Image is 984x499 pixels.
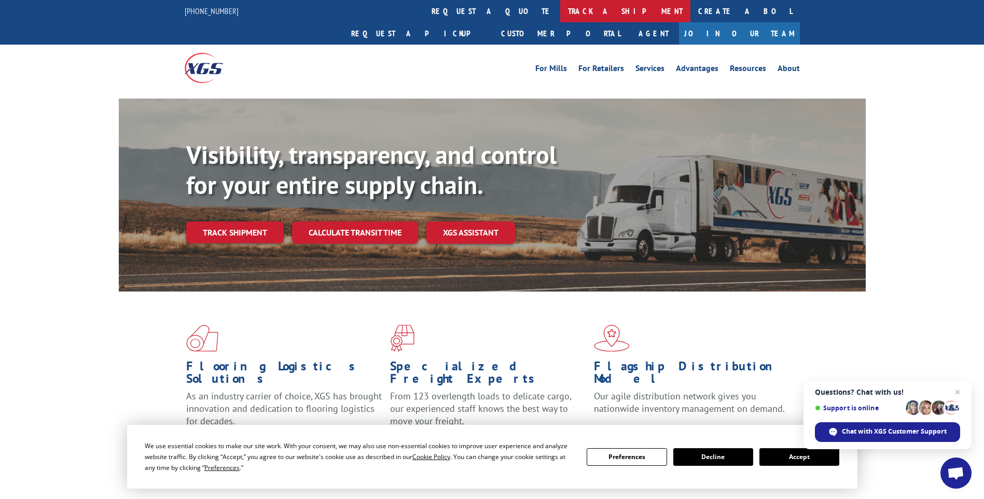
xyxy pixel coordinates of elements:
[426,221,515,244] a: XGS ASSISTANT
[778,64,800,76] a: About
[343,22,493,45] a: Request a pickup
[127,425,857,489] div: Cookie Consent Prompt
[628,22,679,45] a: Agent
[390,390,586,436] p: From 123 overlength loads to delicate cargo, our experienced staff knows the best way to move you...
[185,6,239,16] a: [PHONE_NUMBER]
[673,448,753,466] button: Decline
[594,390,785,414] span: Our agile distribution network gives you nationwide inventory management on demand.
[587,448,667,466] button: Preferences
[679,22,800,45] a: Join Our Team
[578,64,624,76] a: For Retailers
[204,463,240,472] span: Preferences
[186,221,284,243] a: Track shipment
[186,360,382,390] h1: Flooring Logistics Solutions
[412,452,450,461] span: Cookie Policy
[759,448,839,466] button: Accept
[842,427,947,436] span: Chat with XGS Customer Support
[292,221,418,244] a: Calculate transit time
[815,404,902,412] span: Support is online
[390,360,586,390] h1: Specialized Freight Experts
[730,64,766,76] a: Resources
[594,424,723,436] a: Learn More >
[951,386,964,398] span: Close chat
[594,325,630,352] img: xgs-icon-flagship-distribution-model-red
[940,458,972,489] div: Open chat
[535,64,567,76] a: For Mills
[493,22,628,45] a: Customer Portal
[676,64,718,76] a: Advantages
[635,64,664,76] a: Services
[186,325,218,352] img: xgs-icon-total-supply-chain-intelligence-red
[145,440,574,473] div: We use essential cookies to make our site work. With your consent, we may also use non-essential ...
[186,138,557,201] b: Visibility, transparency, and control for your entire supply chain.
[594,360,790,390] h1: Flagship Distribution Model
[186,390,382,427] span: As an industry carrier of choice, XGS has brought innovation and dedication to flooring logistics...
[390,325,414,352] img: xgs-icon-focused-on-flooring-red
[815,388,960,396] span: Questions? Chat with us!
[815,422,960,442] div: Chat with XGS Customer Support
